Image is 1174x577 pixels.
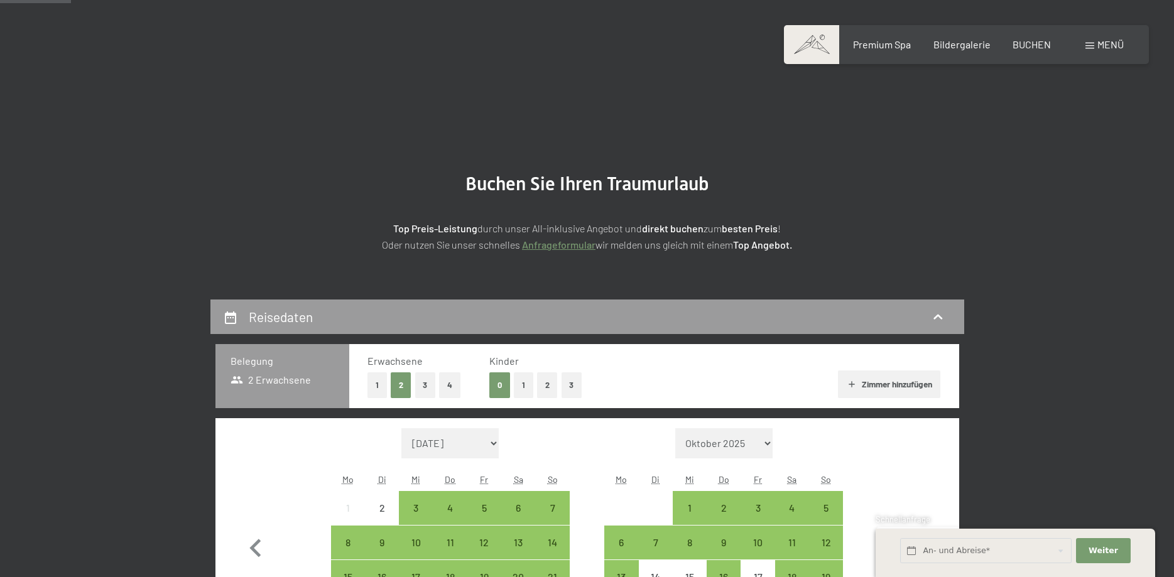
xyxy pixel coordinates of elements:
[331,526,365,559] div: Mon Sep 08 2025
[742,537,773,569] div: 10
[365,526,399,559] div: Tue Sep 09 2025
[400,537,432,569] div: 10
[642,222,704,234] strong: direkt buchen
[741,491,775,525] div: Fri Oct 03 2025
[742,503,773,534] div: 3
[640,537,671,569] div: 7
[332,537,364,569] div: 8
[467,526,501,559] div: Fri Sep 12 2025
[809,491,843,525] div: Anreise möglich
[1076,538,1130,564] button: Weiter
[467,491,501,525] div: Anreise möglich
[469,537,500,569] div: 12
[501,491,535,525] div: Anreise möglich
[1013,38,1051,50] a: BUCHEN
[366,503,398,534] div: 2
[776,537,808,569] div: 11
[433,491,467,525] div: Thu Sep 04 2025
[514,474,523,485] abbr: Samstag
[787,474,796,485] abbr: Samstag
[707,491,741,525] div: Thu Oct 02 2025
[562,372,582,398] button: 3
[616,474,627,485] abbr: Montag
[378,474,386,485] abbr: Dienstag
[501,526,535,559] div: Anreise möglich
[393,222,477,234] strong: Top Preis-Leistung
[673,491,707,525] div: Wed Oct 01 2025
[1097,38,1124,50] span: Menü
[537,372,558,398] button: 2
[332,503,364,534] div: 1
[231,354,334,368] h3: Belegung
[933,38,991,50] a: Bildergalerie
[273,220,901,252] p: durch unser All-inklusive Angebot und zum ! Oder nutzen Sie unser schnelles wir melden uns gleich...
[433,526,467,559] div: Anreise möglich
[708,503,739,534] div: 2
[604,526,638,559] div: Mon Oct 06 2025
[775,491,809,525] div: Anreise möglich
[231,373,312,387] span: 2 Erwachsene
[809,526,843,559] div: Sun Oct 12 2025
[776,503,808,534] div: 4
[853,38,911,50] a: Premium Spa
[707,491,741,525] div: Anreise möglich
[365,491,399,525] div: Tue Sep 02 2025
[673,526,707,559] div: Anreise möglich
[722,222,778,234] strong: besten Preis
[685,474,694,485] abbr: Mittwoch
[548,474,558,485] abbr: Sonntag
[469,503,500,534] div: 5
[503,503,534,534] div: 6
[674,537,705,569] div: 8
[399,491,433,525] div: Wed Sep 03 2025
[821,474,831,485] abbr: Sonntag
[365,526,399,559] div: Anreise möglich
[433,491,467,525] div: Anreise möglich
[673,491,707,525] div: Anreise möglich
[535,491,569,525] div: Anreise möglich
[810,503,842,534] div: 5
[604,526,638,559] div: Anreise möglich
[810,537,842,569] div: 12
[707,526,741,559] div: Anreise möglich
[707,526,741,559] div: Thu Oct 09 2025
[439,372,460,398] button: 4
[400,503,432,534] div: 3
[809,526,843,559] div: Anreise möglich
[876,514,930,524] span: Schnellanfrage
[606,537,637,569] div: 6
[467,526,501,559] div: Anreise möglich
[741,491,775,525] div: Anreise möglich
[719,474,729,485] abbr: Donnerstag
[639,526,673,559] div: Tue Oct 07 2025
[514,372,533,398] button: 1
[445,474,455,485] abbr: Donnerstag
[465,173,709,195] span: Buchen Sie Ihren Traumurlaub
[365,491,399,525] div: Anreise nicht möglich
[1089,545,1118,556] span: Weiter
[391,372,411,398] button: 2
[331,526,365,559] div: Anreise möglich
[741,526,775,559] div: Fri Oct 10 2025
[435,537,466,569] div: 11
[708,537,739,569] div: 9
[435,503,466,534] div: 4
[501,526,535,559] div: Sat Sep 13 2025
[399,526,433,559] div: Anreise möglich
[674,503,705,534] div: 1
[535,526,569,559] div: Anreise möglich
[415,372,436,398] button: 3
[489,372,510,398] button: 0
[367,372,387,398] button: 1
[411,474,420,485] abbr: Mittwoch
[467,491,501,525] div: Fri Sep 05 2025
[535,526,569,559] div: Sun Sep 14 2025
[399,526,433,559] div: Wed Sep 10 2025
[775,491,809,525] div: Sat Oct 04 2025
[651,474,660,485] abbr: Dienstag
[535,491,569,525] div: Sun Sep 07 2025
[501,491,535,525] div: Sat Sep 06 2025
